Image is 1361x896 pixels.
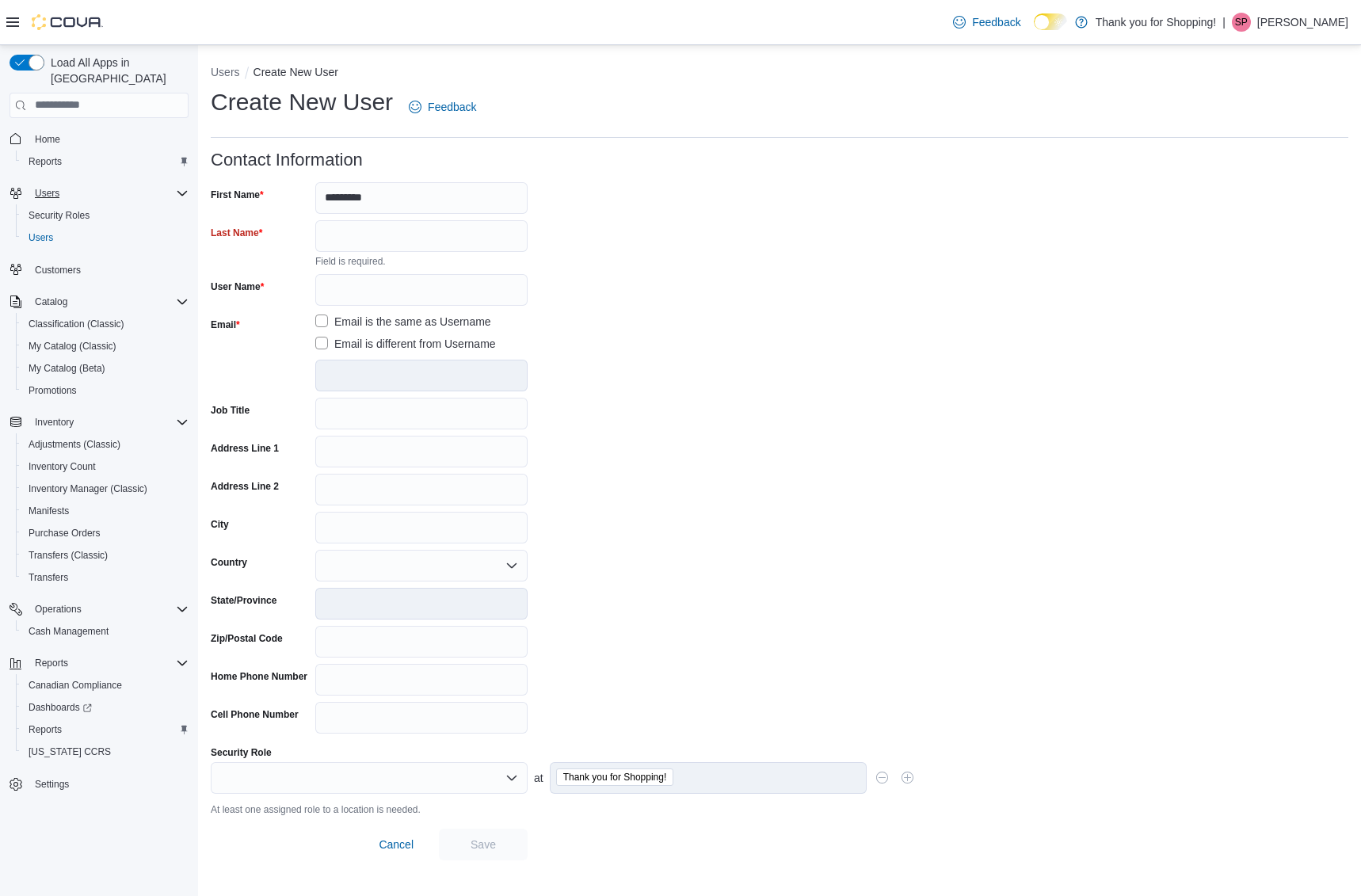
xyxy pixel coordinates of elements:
[211,442,279,455] label: Address Line 1
[211,594,276,607] label: State/Province
[211,518,229,531] label: City
[22,720,189,739] span: Reports
[211,227,262,239] label: Last Name
[16,674,195,696] button: Canadian Compliance
[29,745,111,758] span: [US_STATE] CCRS
[22,742,117,761] a: [US_STATE] CCRS
[22,698,189,717] span: Dashboards
[16,696,195,719] a: Dashboards
[29,527,101,540] span: Purchase Orders
[972,14,1020,30] span: Feedback
[22,568,189,587] span: Transfers
[22,315,189,334] span: Classification (Classic)
[22,622,189,641] span: Cash Management
[16,544,195,566] button: Transfers (Classic)
[439,829,528,860] button: Save
[1235,13,1248,32] span: SP
[505,559,518,572] button: Open list of options
[22,524,107,543] a: Purchase Orders
[315,252,528,268] div: Field is required.
[29,505,69,517] span: Manifests
[29,184,189,203] span: Users
[16,478,195,500] button: Inventory Manager (Classic)
[16,741,195,763] button: [US_STATE] CCRS
[35,295,67,308] span: Catalog
[22,152,68,171] a: Reports
[29,482,147,495] span: Inventory Manager (Classic)
[29,600,88,619] button: Operations
[428,99,476,115] span: Feedback
[211,151,363,170] h3: Contact Information
[211,670,307,683] label: Home Phone Number
[22,206,189,225] span: Security Roles
[211,708,299,721] label: Cell Phone Number
[29,209,90,222] span: Security Roles
[22,568,74,587] a: Transfers
[16,204,195,227] button: Security Roles
[22,337,189,356] span: My Catalog (Classic)
[35,416,74,429] span: Inventory
[29,413,189,432] span: Inventory
[16,433,195,456] button: Adjustments (Classic)
[3,772,195,795] button: Settings
[35,264,81,276] span: Customers
[29,600,189,619] span: Operations
[22,546,114,565] a: Transfers (Classic)
[3,652,195,674] button: Reports
[22,622,115,641] a: Cash Management
[22,381,189,400] span: Promotions
[471,837,496,852] span: Save
[29,292,74,311] button: Catalog
[22,315,131,334] a: Classification (Classic)
[29,384,77,397] span: Promotions
[211,800,1348,816] div: At least one assigned role to a location is needed.
[29,318,124,330] span: Classification (Classic)
[22,742,189,761] span: Washington CCRS
[211,556,247,569] label: Country
[1222,13,1226,32] p: |
[211,189,264,201] label: First Name
[22,457,102,476] a: Inventory Count
[22,457,189,476] span: Inventory Count
[211,318,240,331] label: Email
[22,698,98,717] a: Dashboards
[22,676,128,695] a: Canadian Compliance
[22,228,59,247] a: Users
[22,501,189,520] span: Manifests
[315,334,496,353] label: Email is different from Username
[22,206,96,225] a: Security Roles
[16,522,195,544] button: Purchase Orders
[35,603,82,616] span: Operations
[44,55,189,86] span: Load All Apps in [GEOGRAPHIC_DATA]
[35,133,60,146] span: Home
[16,335,195,357] button: My Catalog (Classic)
[1096,13,1217,32] p: Thank you for Shopping!
[3,128,195,151] button: Home
[16,151,195,173] button: Reports
[315,312,491,331] label: Email is the same as Username
[22,435,127,454] a: Adjustments (Classic)
[1232,13,1251,32] div: Shawn Postle
[29,155,62,168] span: Reports
[29,261,87,280] a: Customers
[211,86,393,118] h1: Create New User
[22,524,189,543] span: Purchase Orders
[29,184,66,203] button: Users
[16,456,195,478] button: Inventory Count
[29,292,189,311] span: Catalog
[3,258,195,281] button: Customers
[29,413,80,432] button: Inventory
[254,66,338,78] button: Create New User
[211,404,250,417] label: Job Title
[32,14,103,30] img: Cova
[29,775,75,794] a: Settings
[22,479,189,498] span: Inventory Manager (Classic)
[379,837,414,852] span: Cancel
[22,435,189,454] span: Adjustments (Classic)
[22,546,189,565] span: Transfers (Classic)
[3,182,195,204] button: Users
[22,479,154,498] a: Inventory Manager (Classic)
[29,362,105,375] span: My Catalog (Beta)
[556,768,674,786] span: Thank you for Shopping!
[3,411,195,433] button: Inventory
